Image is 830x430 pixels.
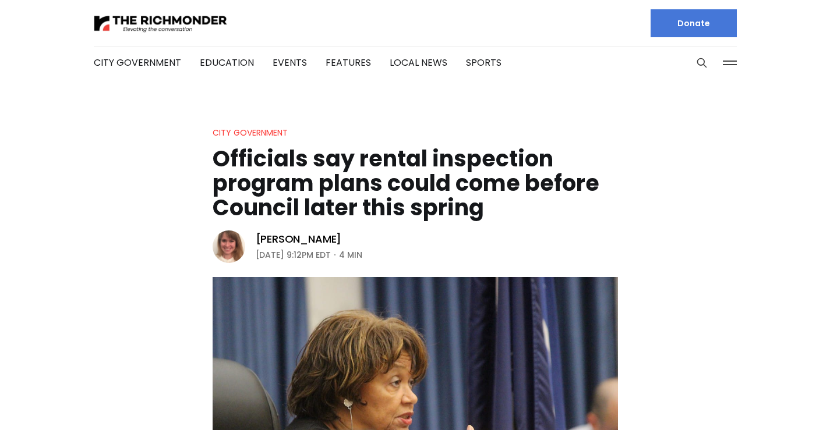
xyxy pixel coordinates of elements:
[693,54,711,72] button: Search this site
[651,9,737,37] a: Donate
[273,56,307,69] a: Events
[466,56,501,69] a: Sports
[339,248,362,262] span: 4 min
[256,248,331,262] time: [DATE] 9:12PM EDT
[94,56,181,69] a: City Government
[94,13,228,34] img: The Richmonder
[213,230,245,263] img: Sarah Vogelsong
[390,56,447,69] a: Local News
[732,373,830,430] iframe: portal-trigger
[213,127,288,138] a: City Government
[200,56,254,69] a: Education
[256,232,342,246] a: [PERSON_NAME]
[213,147,618,220] h1: Officials say rental inspection program plans could come before Council later this spring
[326,56,371,69] a: Features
